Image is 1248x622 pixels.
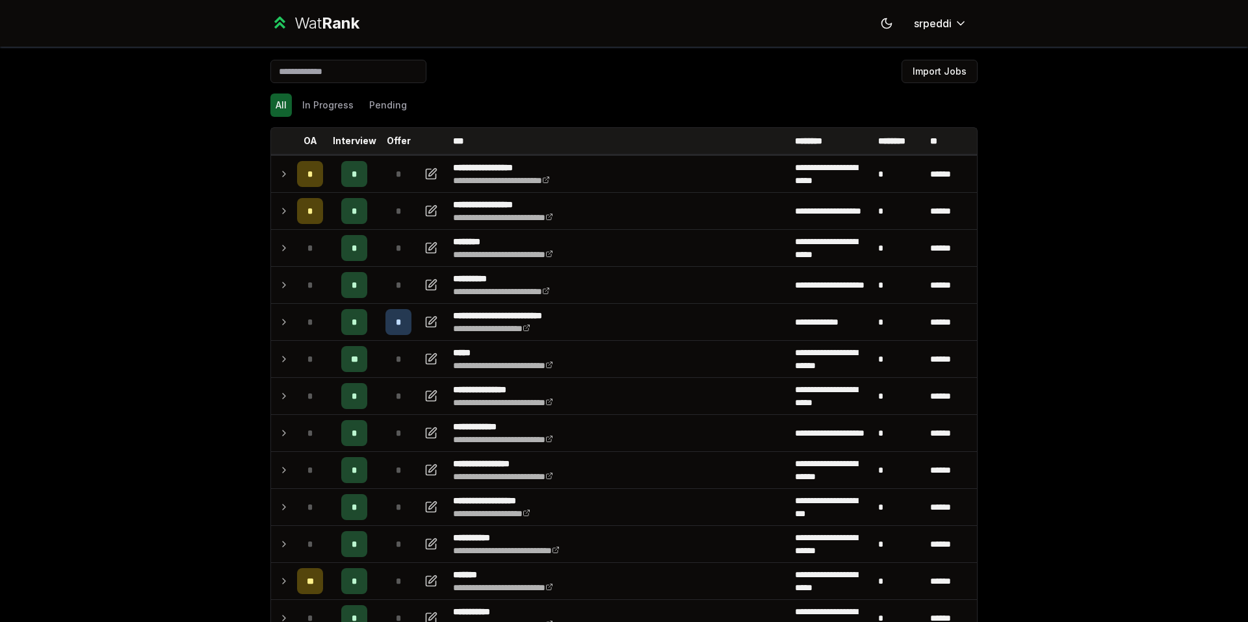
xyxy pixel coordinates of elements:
[902,60,978,83] button: Import Jobs
[304,134,317,147] p: OA
[903,12,978,35] button: srpeddi
[322,14,359,32] span: Rank
[270,93,292,117] button: All
[270,13,359,34] a: WatRank
[294,13,359,34] div: Wat
[333,134,376,147] p: Interview
[387,134,411,147] p: Offer
[297,93,359,117] button: In Progress
[914,16,952,31] span: srpeddi
[364,93,412,117] button: Pending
